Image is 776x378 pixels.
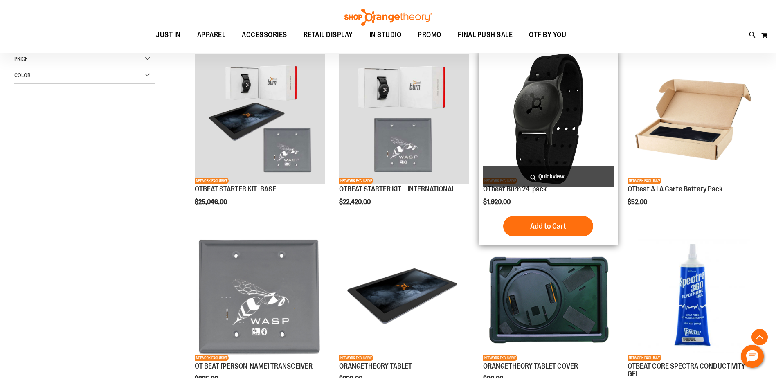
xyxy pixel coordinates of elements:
a: OTF BY YOU [521,26,574,45]
span: NETWORK EXCLUSIVE [628,355,661,361]
a: OTBEAT STARTER KIT- BASE [195,185,276,193]
img: Product image for OT BEAT POE TRANSCEIVER [195,231,325,361]
div: product [335,50,473,227]
div: product [479,50,617,245]
span: Add to Cart [530,222,566,231]
a: OTBEAT STARTER KIT- BASENETWORK EXCLUSIVE [195,54,325,185]
a: OTBEAT STARTER KIT – INTERNATIONALNETWORK EXCLUSIVE [339,54,469,185]
span: $52.00 [628,198,648,206]
img: OTBEAT CORE SPECTRA CONDUCTIVITY GEL [628,231,758,361]
a: ORANGETHEORY TABLET [339,362,412,370]
a: APPAREL [189,26,234,45]
span: PROMO [418,26,441,44]
a: OTbeat Burn 24-pack [483,185,547,193]
a: RETAIL DISPLAY [295,26,361,45]
span: ACCESSORIES [242,26,287,44]
a: JUST IN [148,26,189,45]
a: FINAL PUSH SALE [450,26,521,45]
a: ACCESSORIES [234,26,295,45]
div: product [623,50,762,227]
button: Back To Top [751,329,768,345]
a: OTBEAT CORE SPECTRA CONDUCTIVITY GELNETWORK EXCLUSIVE [628,231,758,362]
button: Add to Cart [503,216,593,236]
img: OTBEAT STARTER KIT – INTERNATIONAL [339,54,469,184]
span: $1,920.00 [483,198,512,206]
a: PROMO [409,26,450,45]
span: $25,046.00 [195,198,228,206]
img: OTBEAT STARTER KIT- BASE [195,54,325,184]
span: Color [14,72,31,79]
span: RETAIL DISPLAY [304,26,353,44]
span: NETWORK EXCLUSIVE [339,355,373,361]
span: NETWORK EXCLUSIVE [339,178,373,184]
a: Product image for ORANGETHEORY TABLET COVERNETWORK EXCLUSIVE [483,231,613,362]
span: FINAL PUSH SALE [458,26,513,44]
span: IN STUDIO [369,26,402,44]
a: OTbeat Burn 24-packNETWORK EXCLUSIVE [483,54,613,185]
img: Shop Orangetheory [343,9,433,26]
span: APPAREL [197,26,226,44]
a: Product image for ORANGETHEORY TABLETNETWORK EXCLUSIVE [339,231,469,362]
a: OT BEAT [PERSON_NAME] TRANSCEIVER [195,362,313,370]
span: NETWORK EXCLUSIVE [195,355,229,361]
span: $22,420.00 [339,198,372,206]
img: Product image for ORANGETHEORY TABLET [339,231,469,361]
span: NETWORK EXCLUSIVE [628,178,661,184]
div: product [191,50,329,227]
a: ORANGETHEORY TABLET COVER [483,362,578,370]
button: Hello, have a question? Let’s chat. [741,345,764,368]
span: Price [14,56,28,62]
img: Product image for ORANGETHEORY TABLET COVER [483,231,613,361]
span: OTF BY YOU [529,26,566,44]
img: OTbeat Burn 24-pack [483,54,613,184]
span: NETWORK EXCLUSIVE [195,178,229,184]
a: Product image for OTbeat A LA Carte Battery PackNETWORK EXCLUSIVE [628,54,758,185]
span: JUST IN [156,26,181,44]
a: IN STUDIO [361,26,410,44]
a: OTBEAT STARTER KIT – INTERNATIONAL [339,185,455,193]
a: Quickview [483,166,613,187]
a: Product image for OT BEAT POE TRANSCEIVERNETWORK EXCLUSIVE [195,231,325,362]
span: NETWORK EXCLUSIVE [483,355,517,361]
a: OTbeat A LA Carte Battery Pack [628,185,722,193]
img: Product image for OTbeat A LA Carte Battery Pack [628,54,758,184]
